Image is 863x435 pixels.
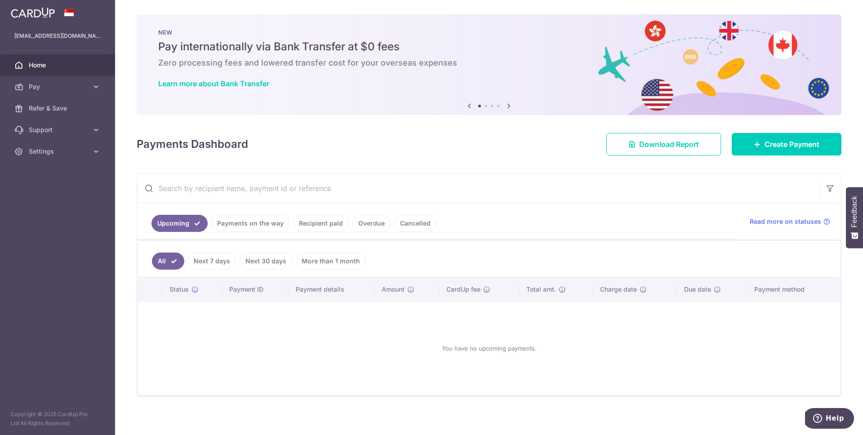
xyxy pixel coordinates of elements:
div: You have no upcoming payments. [148,309,830,388]
a: Recipient paid [293,215,349,232]
a: Learn more about Bank Transfer [158,79,269,88]
a: Next 30 days [240,253,292,270]
span: Status [169,285,189,294]
a: Upcoming [151,215,208,232]
a: Read more on statuses [750,217,830,226]
span: Download Report [639,139,699,150]
span: Charge date [600,285,637,294]
h4: Payments Dashboard [137,136,248,152]
p: [EMAIL_ADDRESS][DOMAIN_NAME] [14,31,101,40]
span: Settings [29,147,88,156]
th: Payment method [747,278,841,301]
h5: Pay internationally via Bank Transfer at $0 fees [158,40,820,54]
span: Amount [382,285,405,294]
a: Cancelled [394,215,436,232]
a: More than 1 month [296,253,366,270]
img: Bank transfer banner [137,14,841,115]
span: Support [29,125,88,134]
img: CardUp [11,7,55,18]
th: Payment details [289,278,375,301]
span: Total amt. [526,285,556,294]
button: Feedback - Show survey [846,187,863,248]
span: Feedback [850,196,859,227]
span: Home [29,61,88,70]
a: Create Payment [732,133,841,155]
span: CardUp fee [446,285,480,294]
a: All [152,253,184,270]
a: Download Report [606,133,721,155]
span: Read more on statuses [750,217,821,226]
iframe: Opens a widget where you can find more information [805,408,854,431]
span: Refer & Save [29,104,88,113]
a: Payments on the way [211,215,289,232]
input: Search by recipient name, payment id or reference [137,174,819,203]
a: Overdue [352,215,391,232]
h6: Zero processing fees and lowered transfer cost for your overseas expenses [158,58,820,68]
span: Create Payment [765,139,819,150]
span: Due date [684,285,711,294]
span: Pay [29,82,88,91]
a: Next 7 days [188,253,236,270]
p: NEW [158,29,820,36]
th: Payment ID [222,278,289,301]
